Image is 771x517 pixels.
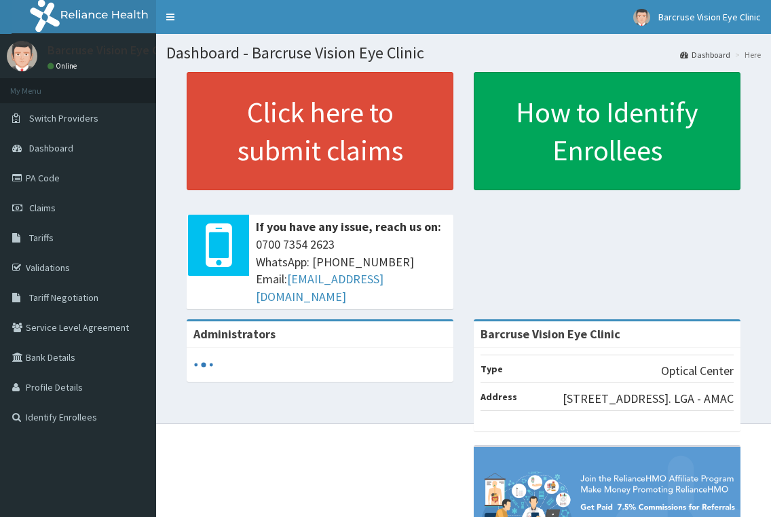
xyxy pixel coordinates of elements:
[29,112,98,124] span: Switch Providers
[29,291,98,304] span: Tariff Negotiation
[732,49,761,60] li: Here
[256,219,441,234] b: If you have any issue, reach us on:
[474,72,740,190] a: How to Identify Enrollees
[661,362,734,380] p: Optical Center
[7,41,37,71] img: User Image
[633,9,650,26] img: User Image
[481,326,620,342] strong: Barcruse Vision Eye Clinic
[48,61,80,71] a: Online
[481,363,503,375] b: Type
[166,44,761,62] h1: Dashboard - Barcruse Vision Eye Clinic
[193,326,276,342] b: Administrators
[29,202,56,214] span: Claims
[193,355,214,375] svg: audio-loading
[481,391,517,403] b: Address
[187,72,453,190] a: Click here to submit claims
[29,142,73,154] span: Dashboard
[256,236,447,306] span: 0700 7354 2623 WhatsApp: [PHONE_NUMBER] Email:
[658,11,761,23] span: Barcruse Vision Eye Clinic
[563,390,734,408] p: [STREET_ADDRESS]. LGA - AMAC
[256,271,383,304] a: [EMAIL_ADDRESS][DOMAIN_NAME]
[29,232,54,244] span: Tariffs
[48,44,181,56] p: Barcruse Vision Eye Clinic
[680,49,730,60] a: Dashboard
